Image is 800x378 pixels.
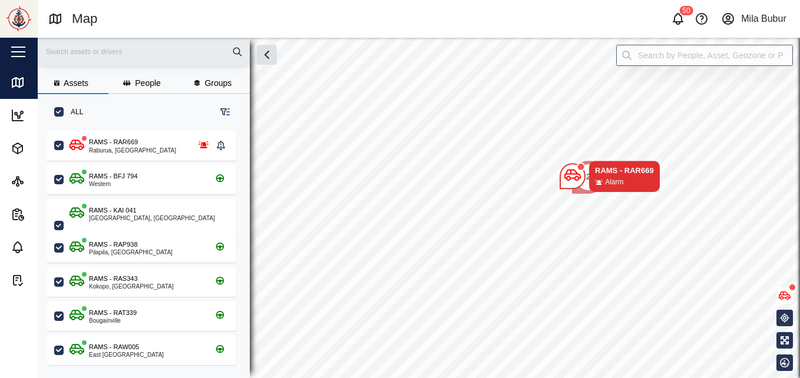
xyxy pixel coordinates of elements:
[595,165,654,177] div: RAMS - RAR669
[616,45,793,66] input: Search by People, Asset, Geozone or Place
[64,79,88,87] span: Assets
[89,250,173,256] div: Pilapila, [GEOGRAPHIC_DATA]
[31,76,56,89] div: Map
[38,38,800,378] canvas: Map
[741,12,786,26] div: Mila Bubur
[560,161,660,192] div: Map marker
[31,109,81,122] div: Dashboard
[135,79,161,87] span: People
[89,308,137,318] div: RAMS - RAT339
[47,126,249,369] div: grid
[89,318,137,324] div: Bougainville
[717,11,791,27] button: Mila Bubur
[6,6,32,32] img: Main Logo
[605,177,623,188] div: Alarm
[45,43,243,61] input: Search assets or drivers
[31,175,58,188] div: Sites
[204,79,232,87] span: Groups
[89,148,176,154] div: Raburua, [GEOGRAPHIC_DATA]
[89,240,138,250] div: RAMS - RAP938
[89,284,174,290] div: Kokopo, [GEOGRAPHIC_DATA]
[89,215,215,221] div: [GEOGRAPHIC_DATA], [GEOGRAPHIC_DATA]
[72,9,98,29] div: Map
[89,171,138,181] div: RAMS - BFJ 794
[89,137,138,147] div: RAMS - RAR669
[571,160,606,195] div: Map marker
[31,274,61,287] div: Tasks
[89,205,137,215] div: RAMS - KAI 041
[89,274,138,284] div: RAMS - RAS343
[89,181,138,187] div: Western
[679,6,693,15] div: 50
[31,208,69,221] div: Reports
[31,142,65,155] div: Assets
[31,241,66,254] div: Alarms
[64,107,83,117] label: ALL
[89,352,164,358] div: East [GEOGRAPHIC_DATA]
[89,342,139,352] div: RAMS - RAW005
